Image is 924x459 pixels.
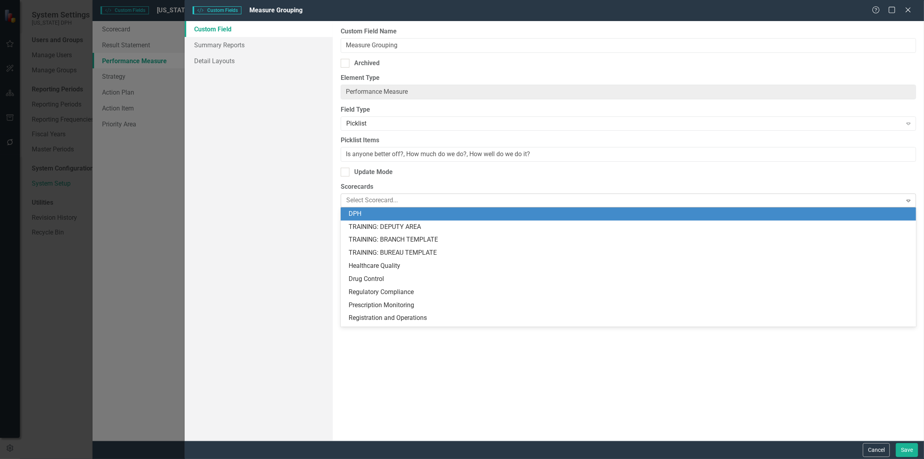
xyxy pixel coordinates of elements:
button: Cancel [863,443,890,457]
span: Custom Fields [193,6,241,14]
label: Custom Field Name [341,27,916,36]
a: Summary Reports [185,37,332,53]
div: Regulatory Compliance [349,288,911,297]
div: Healthcare Quality [349,261,911,271]
label: Picklist Items [341,136,916,145]
div: Archived [354,59,380,68]
a: Detail Layouts [185,53,332,69]
div: TRAINING: DEPUTY AREA [349,223,911,232]
input: Picklist Items [341,147,916,162]
div: TRAINING: BRANCH TEMPLATE [349,235,911,244]
span: Measure Grouping [249,6,303,14]
label: Element Type [341,74,916,83]
div: Prescription Monitoring [349,301,911,310]
div: Registration and Operations [349,314,911,323]
div: Drug Control [349,275,911,284]
label: Scorecards [341,182,916,192]
div: TRAINING: BUREAU TEMPLATE [349,248,911,258]
button: Save [896,443,918,457]
div: DPH [349,209,911,219]
a: Custom Field [185,21,332,37]
label: Field Type [341,105,916,114]
div: Update Mode [354,168,393,177]
input: Custom Field Name [341,38,916,53]
div: Picklist [346,119,902,128]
